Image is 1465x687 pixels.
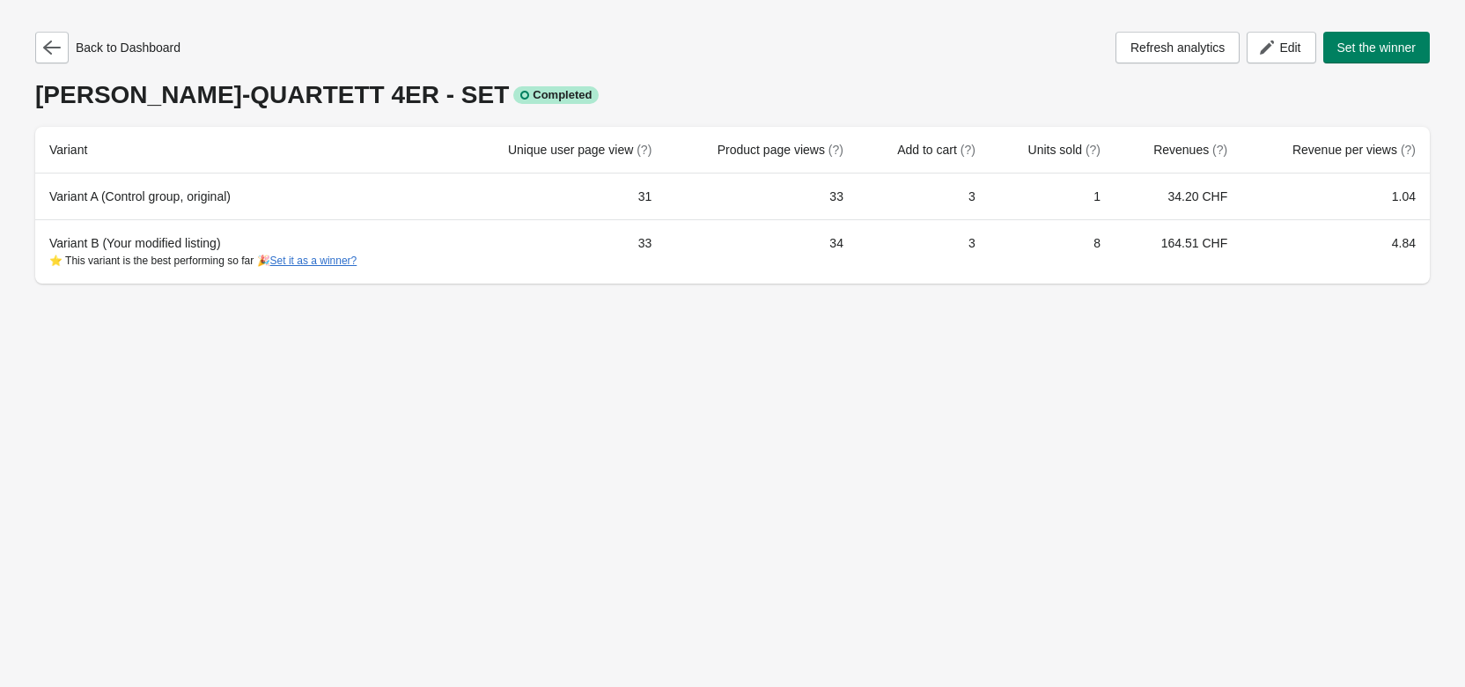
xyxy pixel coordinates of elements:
td: 4.84 [1241,219,1430,284]
td: 8 [990,219,1115,284]
td: 3 [858,219,990,284]
span: (?) [961,143,975,157]
td: 33 [666,174,858,219]
span: Product page views [718,143,843,157]
span: (?) [637,143,652,157]
iframe: chat widget [18,617,74,669]
td: 3 [858,174,990,219]
span: (?) [828,143,843,157]
div: ⭐ This variant is the best performing so far 🎉 [49,252,438,270]
td: 1 [990,174,1115,219]
span: (?) [1212,143,1227,157]
div: Variant B (Your modified listing) [49,234,438,270]
span: Revenues [1153,143,1227,157]
div: Back to Dashboard [35,32,180,63]
span: Refresh analytics [1130,41,1225,55]
span: Set the winner [1337,41,1417,55]
span: Add to cart [897,143,975,157]
button: Refresh analytics [1115,32,1240,63]
div: Completed [513,86,599,104]
td: 1.04 [1241,174,1430,219]
td: 34 [666,219,858,284]
button: Set the winner [1323,32,1431,63]
td: 34.20 CHF [1115,174,1241,219]
span: (?) [1086,143,1101,157]
th: Variant [35,127,453,174]
td: 164.51 CHF [1115,219,1241,284]
td: 31 [453,174,666,219]
span: Units sold [1028,143,1101,157]
span: Revenue per views [1292,143,1416,157]
span: Unique user page view [508,143,652,157]
td: 33 [453,219,666,284]
span: (?) [1401,143,1416,157]
button: Edit [1247,32,1315,63]
div: Variant A (Control group, original) [49,188,438,205]
button: Set it as a winner? [270,255,357,267]
div: [PERSON_NAME]-QUARTETT 4ER - SET [35,81,1430,109]
span: Edit [1279,41,1300,55]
